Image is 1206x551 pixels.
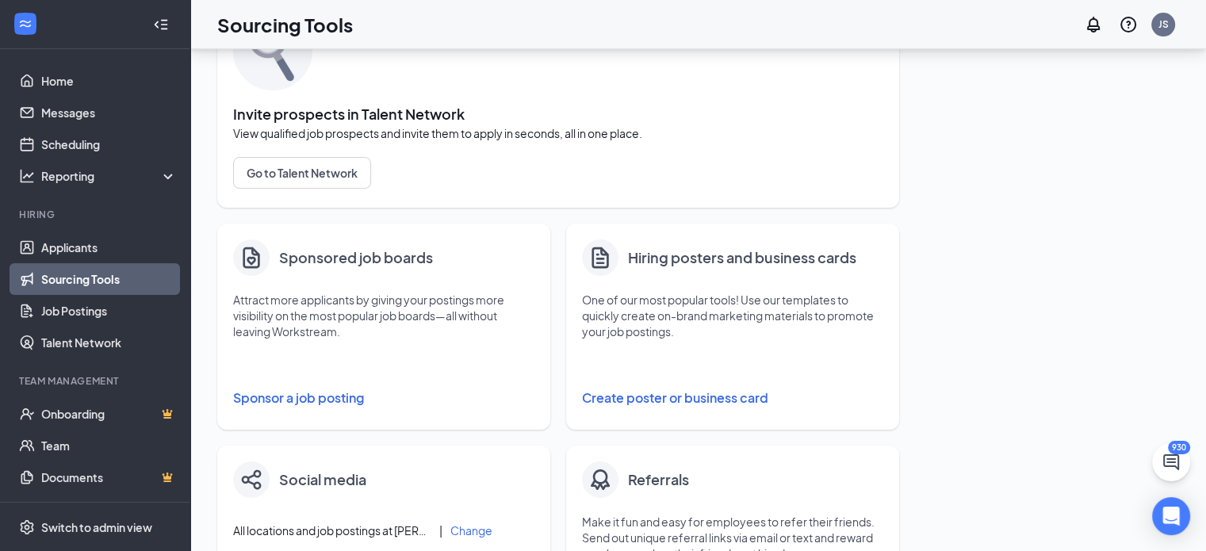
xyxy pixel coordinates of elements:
[19,374,174,388] div: Team Management
[233,522,431,538] span: All locations and job postings at [PERSON_NAME]'s
[450,525,492,536] button: Change
[19,208,174,221] div: Hiring
[41,461,177,493] a: DocumentsCrown
[19,168,35,184] svg: Analysis
[153,17,169,33] svg: Collapse
[217,11,353,38] h1: Sourcing Tools
[41,493,177,525] a: SurveysCrown
[1158,17,1169,31] div: JS
[439,522,442,539] div: |
[19,519,35,535] svg: Settings
[233,157,883,189] a: Go to Talent Network
[41,231,177,263] a: Applicants
[41,295,177,327] a: Job Postings
[41,398,177,430] a: OnboardingCrown
[41,263,177,295] a: Sourcing Tools
[41,65,177,97] a: Home
[233,382,534,414] button: Sponsor a job posting
[1152,443,1190,481] button: ChatActive
[41,128,177,160] a: Scheduling
[588,467,613,492] img: badge
[1162,453,1181,472] svg: ChatActive
[233,292,534,339] p: Attract more applicants by giving your postings more visibility on the most popular job boards—al...
[41,519,152,535] div: Switch to admin view
[233,157,371,189] button: Go to Talent Network
[1119,15,1138,34] svg: QuestionInfo
[279,247,433,269] h4: Sponsored job boards
[17,16,33,32] svg: WorkstreamLogo
[628,469,689,491] h4: Referrals
[41,168,178,184] div: Reporting
[588,244,613,271] svg: Document
[241,469,262,490] img: share
[582,292,883,339] p: One of our most popular tools! Use our templates to quickly create on-brand marketing materials t...
[239,245,264,270] img: clipboard
[582,382,883,414] button: Create poster or business card
[628,247,856,269] h4: Hiring posters and business cards
[233,11,312,90] img: sourcing-tools
[41,327,177,358] a: Talent Network
[233,125,883,141] span: View qualified job prospects and invite them to apply in seconds, all in one place.
[1084,15,1103,34] svg: Notifications
[41,97,177,128] a: Messages
[233,106,883,122] span: Invite prospects in Talent Network
[279,469,366,491] h4: Social media
[1152,497,1190,535] div: Open Intercom Messenger
[41,430,177,461] a: Team
[1168,441,1190,454] div: 930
